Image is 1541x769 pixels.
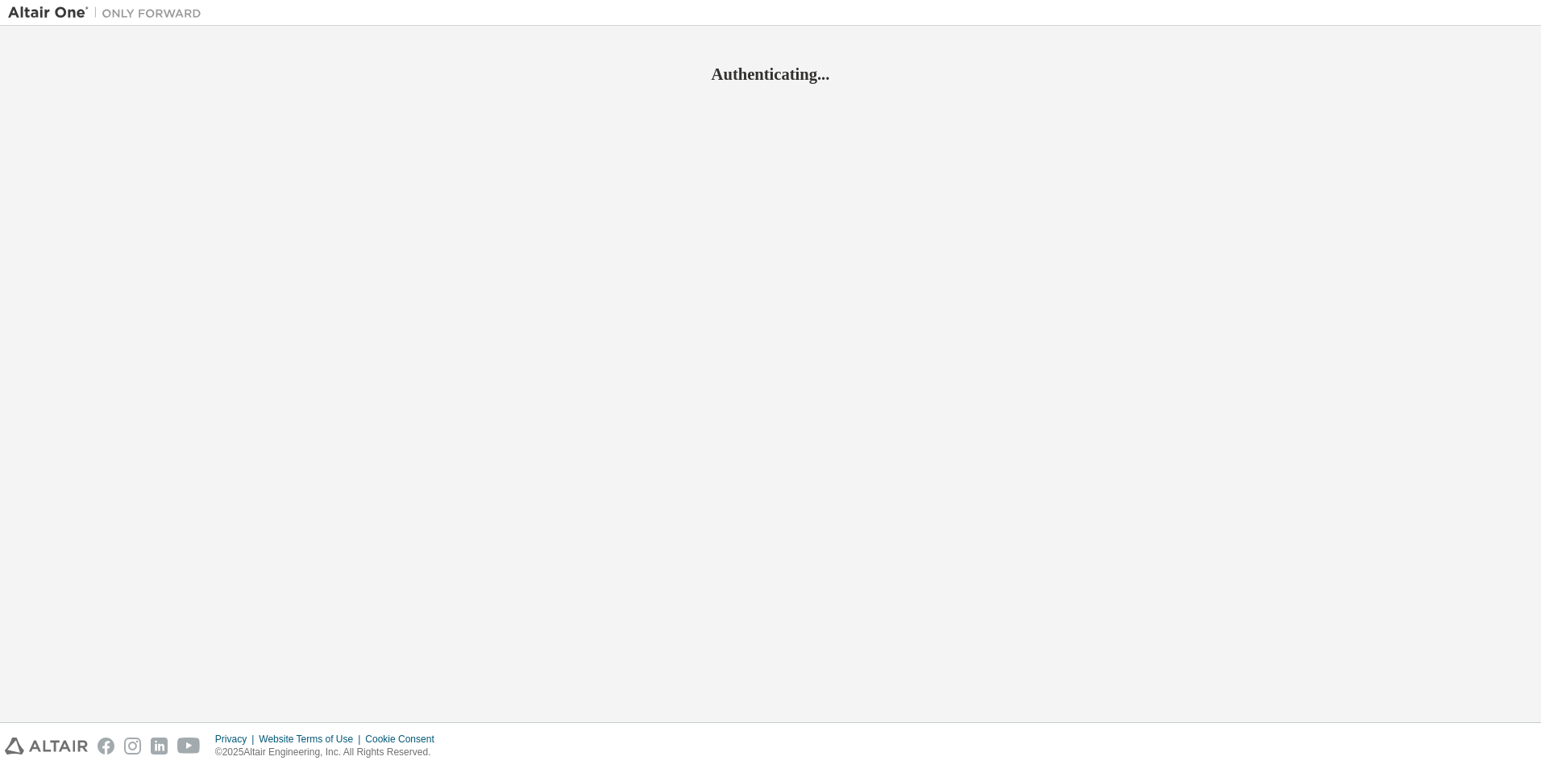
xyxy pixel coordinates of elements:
[151,738,168,754] img: linkedin.svg
[124,738,141,754] img: instagram.svg
[8,64,1533,85] h2: Authenticating...
[215,746,444,759] p: © 2025 Altair Engineering, Inc. All Rights Reserved.
[98,738,114,754] img: facebook.svg
[177,738,201,754] img: youtube.svg
[365,733,443,746] div: Cookie Consent
[8,5,210,21] img: Altair One
[259,733,365,746] div: Website Terms of Use
[215,733,259,746] div: Privacy
[5,738,88,754] img: altair_logo.svg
